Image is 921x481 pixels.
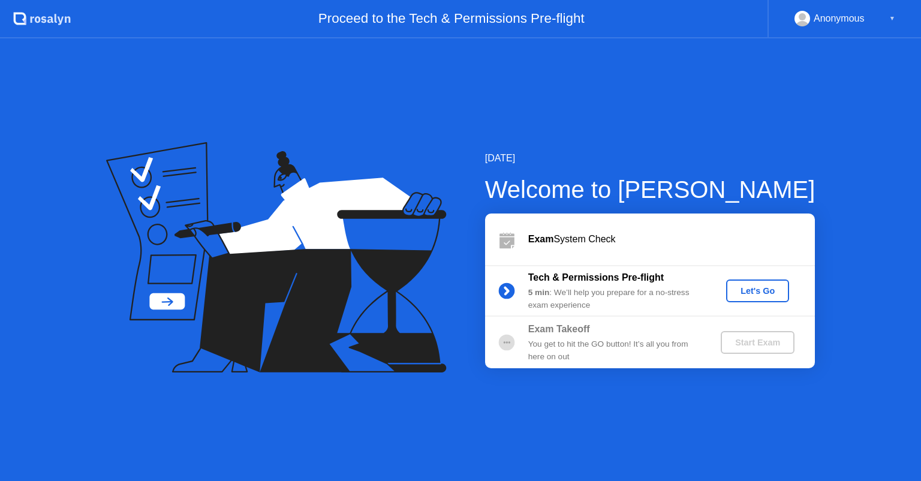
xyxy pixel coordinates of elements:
[485,172,815,208] div: Welcome to [PERSON_NAME]
[814,11,865,26] div: Anonymous
[528,232,815,246] div: System Check
[731,286,784,296] div: Let's Go
[528,324,590,334] b: Exam Takeoff
[726,279,789,302] button: Let's Go
[528,338,701,363] div: You get to hit the GO button! It’s all you from here on out
[485,151,815,166] div: [DATE]
[528,234,554,244] b: Exam
[528,288,550,297] b: 5 min
[528,272,664,282] b: Tech & Permissions Pre-flight
[726,338,790,347] div: Start Exam
[528,287,701,311] div: : We’ll help you prepare for a no-stress exam experience
[889,11,895,26] div: ▼
[721,331,794,354] button: Start Exam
